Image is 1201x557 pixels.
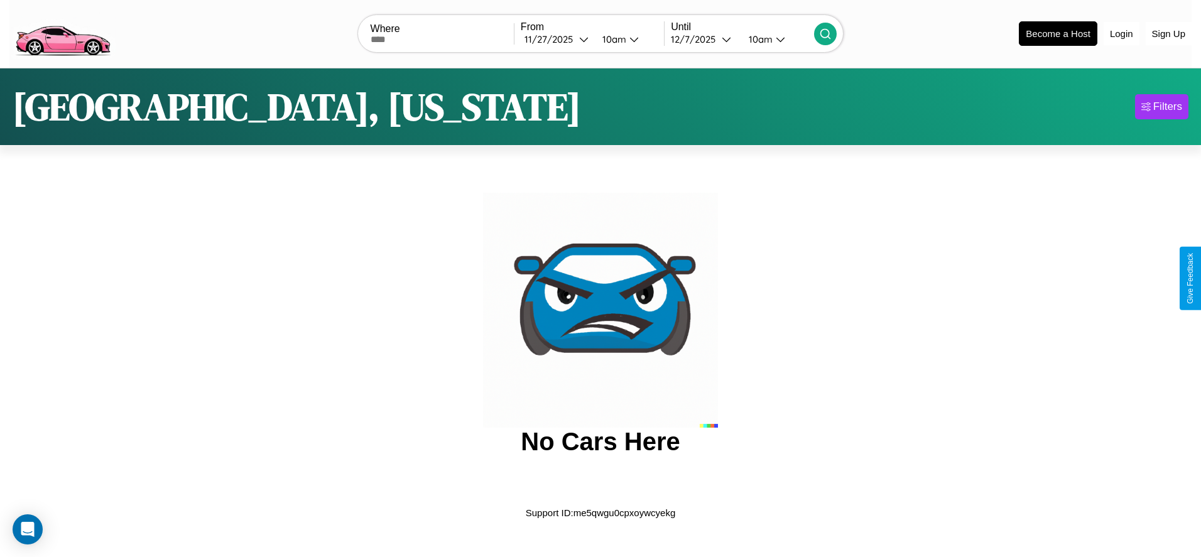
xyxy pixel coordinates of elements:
button: 11/27/2025 [521,33,592,46]
p: Support ID: me5qwgu0cpxoywcyekg [526,504,675,521]
div: Filters [1153,100,1182,113]
label: From [521,21,664,33]
div: 11 / 27 / 2025 [524,33,579,45]
button: Sign Up [1146,22,1192,45]
label: Where [371,23,514,35]
button: 10am [739,33,814,46]
div: Give Feedback [1186,253,1195,304]
h1: [GEOGRAPHIC_DATA], [US_STATE] [13,81,581,132]
button: Filters [1135,94,1188,119]
h2: No Cars Here [521,428,680,456]
img: logo [9,6,116,59]
div: 12 / 7 / 2025 [671,33,722,45]
div: Open Intercom Messenger [13,514,43,544]
div: 10am [742,33,776,45]
button: Login [1104,22,1139,45]
div: 10am [596,33,629,45]
label: Until [671,21,814,33]
img: car [483,193,718,428]
button: 10am [592,33,664,46]
button: Become a Host [1019,21,1097,46]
